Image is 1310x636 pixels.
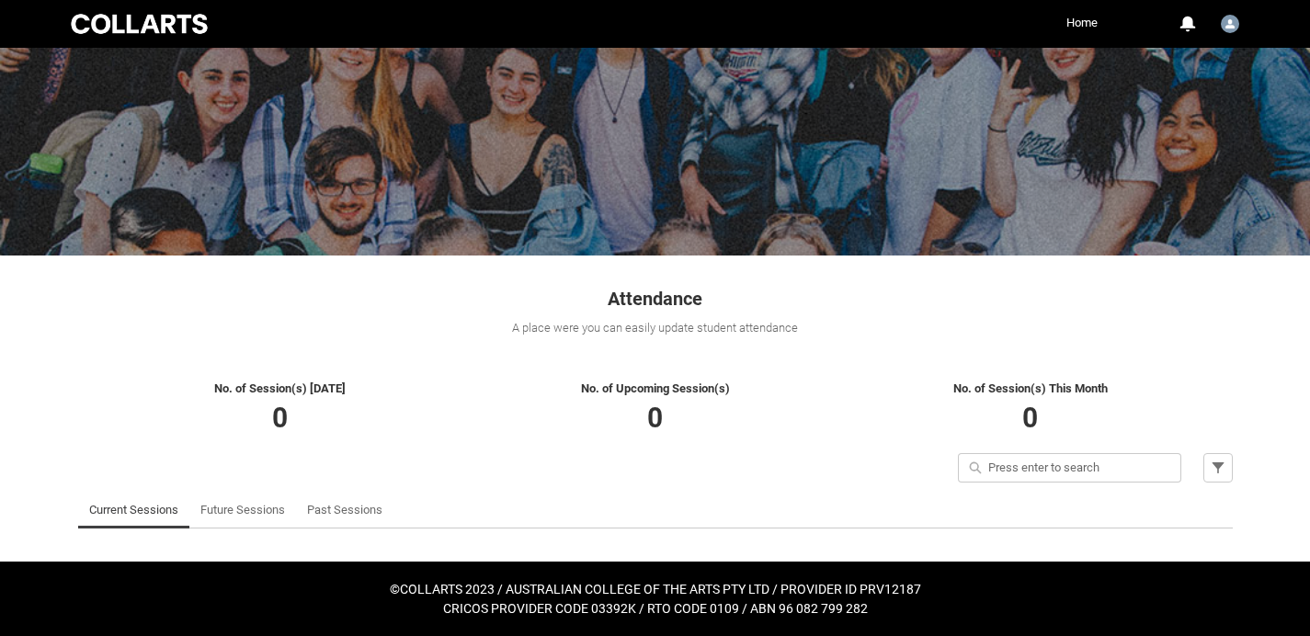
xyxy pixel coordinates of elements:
div: A place were you can easily update student attendance [78,319,1233,337]
span: 0 [647,402,663,434]
a: Current Sessions [89,492,178,528]
span: No. of Session(s) This Month [953,381,1108,395]
span: 0 [272,402,288,434]
button: Filter [1203,453,1233,483]
span: No. of Upcoming Session(s) [581,381,730,395]
span: Attendance [608,288,702,310]
li: Current Sessions [78,492,189,528]
button: User Profile Faculty.sblount [1216,7,1244,37]
img: Faculty.sblount [1221,15,1239,33]
li: Past Sessions [296,492,393,528]
a: Future Sessions [200,492,285,528]
span: No. of Session(s) [DATE] [214,381,346,395]
a: Past Sessions [307,492,382,528]
input: Press enter to search [958,453,1181,483]
a: Home [1062,9,1102,37]
li: Future Sessions [189,492,296,528]
span: 0 [1022,402,1038,434]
